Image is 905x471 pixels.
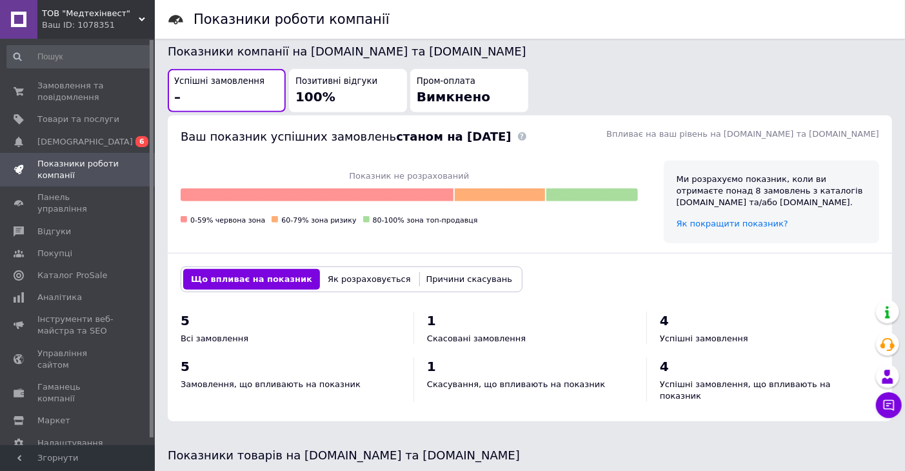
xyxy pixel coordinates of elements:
span: ТОВ "Медтехінвест" [42,8,139,19]
span: Покупці [37,248,72,259]
span: Пром-оплата [417,75,475,88]
span: 4 [660,359,669,374]
span: – [174,89,181,105]
span: Показники компанії на [DOMAIN_NAME] та [DOMAIN_NAME] [168,45,526,58]
span: Скасовані замовлення [427,334,526,343]
button: Що впливає на показник [183,269,320,290]
span: Управління сайтом [37,348,119,371]
button: Чат з покупцем [876,392,902,418]
span: Каталог ProSale [37,270,107,281]
button: Як розраховується [320,269,419,290]
span: Маркет [37,415,70,426]
span: Показник не розрахований [181,170,638,182]
span: 80-100% зона топ-продавця [373,216,478,225]
input: Пошук [6,45,152,68]
span: 5 [181,359,190,374]
span: [DEMOGRAPHIC_DATA] [37,136,133,148]
span: Успішні замовлення, що впливають на показник [660,379,831,401]
span: Успішні замовлення [660,334,748,343]
span: Відгуки [37,226,71,237]
span: Замовлення та повідомлення [37,80,119,103]
span: Вимкнено [417,89,490,105]
span: Позитивні відгуки [295,75,377,88]
span: 1 [427,313,436,328]
button: Позитивні відгуки100% [289,69,407,112]
span: Успішні замовлення [174,75,264,88]
span: Впливає на ваш рівень на [DOMAIN_NAME] та [DOMAIN_NAME] [606,129,879,139]
span: Показники товарів на [DOMAIN_NAME] та [DOMAIN_NAME] [168,448,520,462]
span: Інструменти веб-майстра та SEO [37,314,119,337]
span: 5 [181,313,190,328]
button: Пром-оплатаВимкнено [410,69,528,112]
button: Успішні замовлення– [168,69,286,112]
span: Всі замовлення [181,334,248,343]
span: 0-59% червона зона [190,216,265,225]
span: 60-79% зона ризику [281,216,356,225]
span: 1 [427,359,436,374]
span: Панель управління [37,192,119,215]
div: Ми розрахуємо показник, коли ви отримаєте понад 8 замовлень з каталогів [DOMAIN_NAME] та/або [DOM... [677,174,866,209]
span: 100% [295,89,335,105]
span: Замовлення, що впливають на показник [181,379,361,389]
b: станом на [DATE] [396,130,511,143]
span: 6 [135,136,148,147]
h1: Показники роботи компанії [194,12,390,27]
span: Товари та послуги [37,114,119,125]
span: Ваш показник успішних замовлень [181,130,512,143]
a: Як покращити показник? [677,219,788,228]
span: Показники роботи компанії [37,158,119,181]
span: 4 [660,313,669,328]
button: Причини скасувань [419,269,520,290]
span: Налаштування [37,437,103,449]
span: Гаманець компанії [37,381,119,405]
span: Скасування, що впливають на показник [427,379,605,389]
span: Аналітика [37,292,82,303]
div: Ваш ID: 1078351 [42,19,155,31]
